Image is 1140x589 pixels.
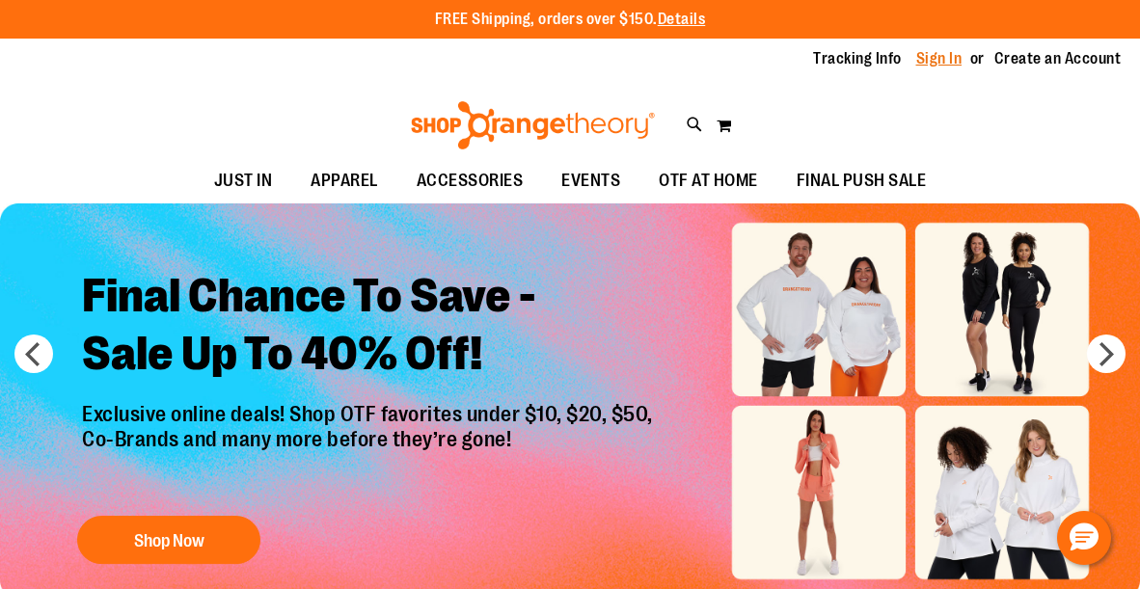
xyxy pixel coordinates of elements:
[68,253,672,574] a: Final Chance To Save -Sale Up To 40% Off! Exclusive online deals! Shop OTF favorites under $10, $...
[311,159,378,202] span: APPAREL
[658,11,706,28] a: Details
[1087,335,1126,373] button: next
[659,159,758,202] span: OTF AT HOME
[561,159,620,202] span: EVENTS
[639,159,777,203] a: OTF AT HOME
[68,402,672,496] p: Exclusive online deals! Shop OTF favorites under $10, $20, $50, Co-Brands and many more before th...
[777,159,946,203] a: FINAL PUSH SALE
[813,48,902,69] a: Tracking Info
[397,159,543,203] a: ACCESSORIES
[435,9,706,31] p: FREE Shipping, orders over $150.
[195,159,292,203] a: JUST IN
[214,159,273,202] span: JUST IN
[77,516,260,564] button: Shop Now
[994,48,1122,69] a: Create an Account
[68,253,672,402] h2: Final Chance To Save - Sale Up To 40% Off!
[291,159,397,203] a: APPAREL
[14,335,53,373] button: prev
[916,48,963,69] a: Sign In
[797,159,927,202] span: FINAL PUSH SALE
[542,159,639,203] a: EVENTS
[408,101,658,149] img: Shop Orangetheory
[1057,511,1111,565] button: Hello, have a question? Let’s chat.
[417,159,524,202] span: ACCESSORIES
